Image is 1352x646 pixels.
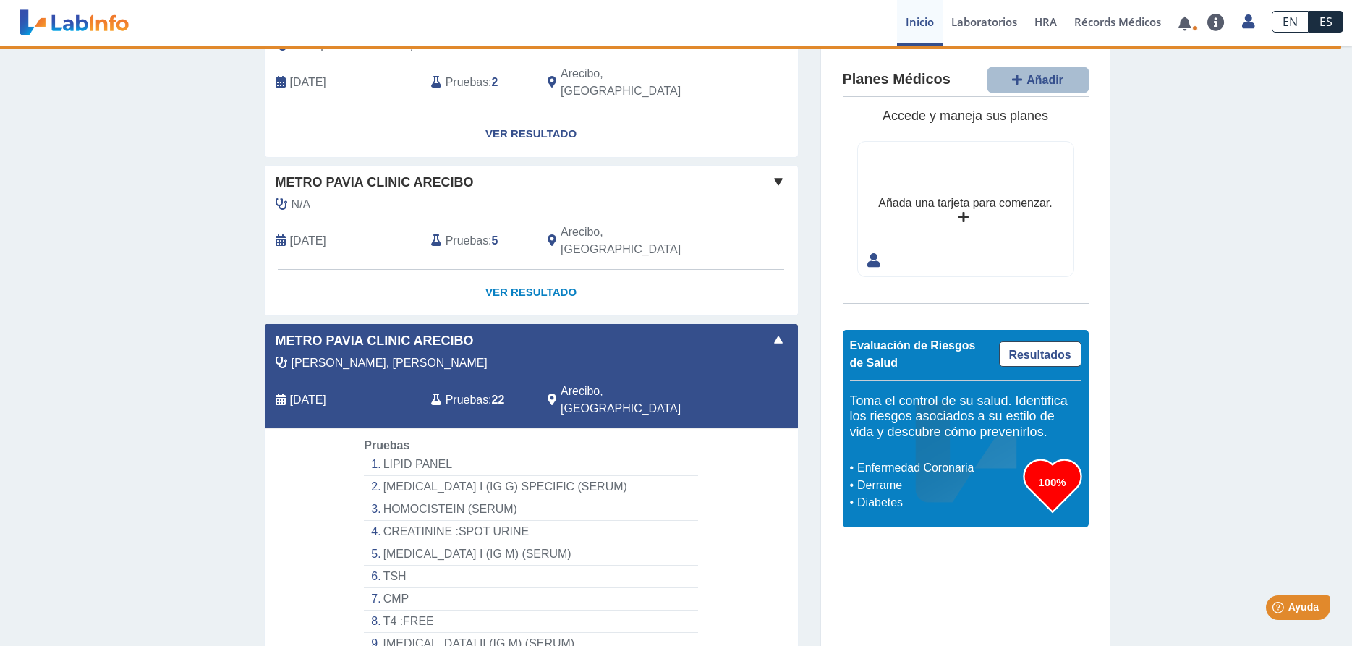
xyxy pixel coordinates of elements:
li: Derrame [854,477,1024,494]
h4: Planes Médicos [843,71,951,88]
button: Añadir [987,67,1089,93]
span: 2025-05-06 [290,232,326,250]
li: LIPID PANEL [364,454,697,476]
li: Enfermedad Coronaria [854,459,1024,477]
a: ES [1309,11,1343,33]
li: T4 :FREE [364,611,697,633]
li: [MEDICAL_DATA] I (IG G) SPECIFIC (SERUM) [364,476,697,498]
li: CMP [364,588,697,611]
div: : [420,224,537,258]
span: Metro Pavia Clinic Arecibo [276,331,474,351]
a: Ver Resultado [265,270,798,315]
span: Pruebas [446,74,488,91]
span: 2025-08-07 [290,74,326,91]
b: 22 [492,394,505,406]
span: Delgado Rodriguez, Wanda [292,354,488,372]
a: Ver Resultado [265,111,798,157]
div: Añada una tarjeta para comenzar. [878,195,1052,212]
span: HRA [1034,14,1057,29]
span: Accede y maneja sus planes [883,109,1048,123]
b: 5 [492,234,498,247]
li: Diabetes [854,494,1024,511]
span: Pruebas [364,439,409,451]
span: 2025-03-12 [290,391,326,409]
span: N/A [292,196,311,213]
h3: 100% [1024,473,1081,491]
li: TSH [364,566,697,588]
h5: Toma el control de su salud. Identifica los riesgos asociados a su estilo de vida y descubre cómo... [850,394,1081,441]
li: [MEDICAL_DATA] I (IG M) (SERUM) [364,543,697,566]
div: : [420,383,537,417]
span: Arecibo, PR [561,224,720,258]
li: CREATININE :SPOT URINE [364,521,697,543]
span: Metropavia Laboratorio, Labora [292,37,453,54]
iframe: Help widget launcher [1223,590,1336,630]
span: Añadir [1026,74,1063,86]
span: Pruebas [446,391,488,409]
li: HOMOCISTEIN (SERUM) [364,498,697,521]
b: 2 [492,76,498,88]
span: Evaluación de Riesgos de Salud [850,339,976,369]
a: Resultados [999,341,1081,367]
span: Metro Pavia Clinic Arecibo [276,173,474,192]
a: EN [1272,11,1309,33]
span: Arecibo, PR [561,383,720,417]
span: Pruebas [446,232,488,250]
div: : [420,65,537,100]
span: Arecibo, PR [561,65,720,100]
